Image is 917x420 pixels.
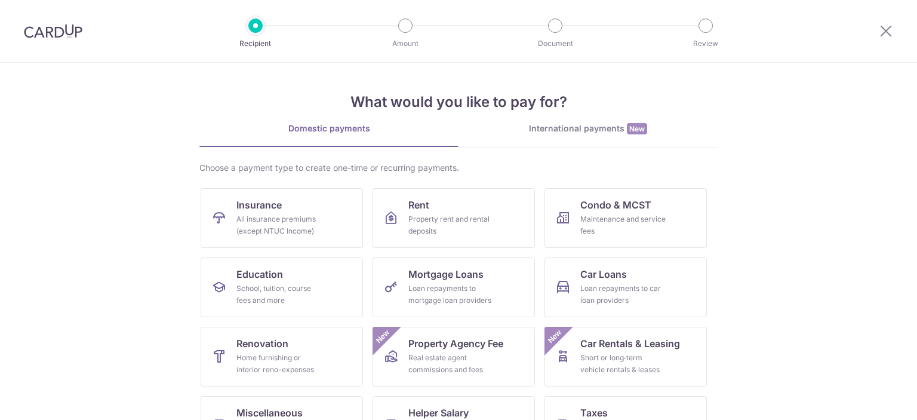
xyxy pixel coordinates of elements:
[236,336,288,351] span: Renovation
[408,283,494,306] div: Loan repayments to mortgage loan providers
[661,38,750,50] p: Review
[841,384,905,414] iframe: Opens a widget where you can find more information
[408,267,484,281] span: Mortgage Loans
[544,257,707,317] a: Car LoansLoan repayments to car loan providers
[580,283,666,306] div: Loan repayments to car loan providers
[236,267,283,281] span: Education
[373,327,393,347] span: New
[201,188,363,248] a: InsuranceAll insurance premiums (except NTUC Income)
[544,188,707,248] a: Condo & MCSTMaintenance and service fees
[511,38,599,50] p: Document
[408,213,494,237] div: Property rent and rental deposits
[373,188,535,248] a: RentProperty rent and rental deposits
[408,336,503,351] span: Property Agency Fee
[24,24,82,38] img: CardUp
[236,198,282,212] span: Insurance
[201,327,363,387] a: RenovationHome furnishing or interior reno-expenses
[236,406,303,420] span: Miscellaneous
[580,198,651,212] span: Condo & MCST
[199,162,718,174] div: Choose a payment type to create one-time or recurring payments.
[580,213,666,237] div: Maintenance and service fees
[580,406,608,420] span: Taxes
[373,327,535,387] a: Property Agency FeeReal estate agent commissions and feesNew
[580,336,680,351] span: Car Rentals & Leasing
[458,122,718,135] div: International payments
[361,38,450,50] p: Amount
[236,213,322,237] div: All insurance premiums (except NTUC Income)
[211,38,300,50] p: Recipient
[199,122,458,134] div: Domestic payments
[544,327,707,387] a: Car Rentals & LeasingShort or long‑term vehicle rentals & leasesNew
[408,198,429,212] span: Rent
[580,352,666,376] div: Short or long‑term vehicle rentals & leases
[545,327,565,347] span: New
[236,352,322,376] div: Home furnishing or interior reno-expenses
[408,352,494,376] div: Real estate agent commissions and fees
[236,283,322,306] div: School, tuition, course fees and more
[201,257,363,317] a: EducationSchool, tuition, course fees and more
[199,91,718,113] h4: What would you like to pay for?
[408,406,469,420] span: Helper Salary
[580,267,627,281] span: Car Loans
[627,123,647,134] span: New
[373,257,535,317] a: Mortgage LoansLoan repayments to mortgage loan providers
